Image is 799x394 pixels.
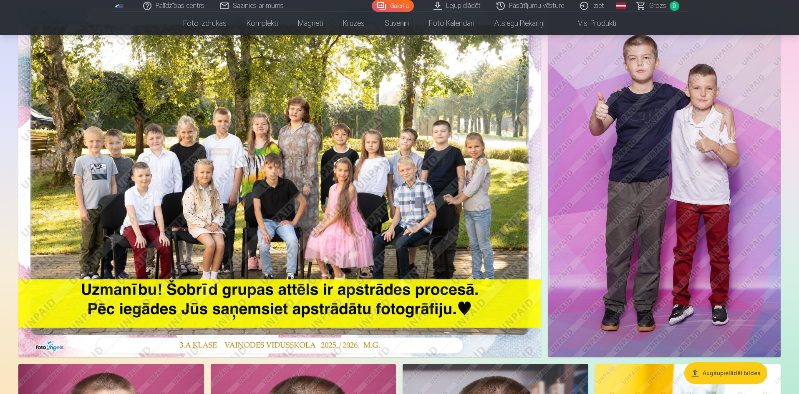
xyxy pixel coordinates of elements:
a: Krūzes [333,12,375,35]
a: Komplekti [237,12,288,35]
span: Grozs [649,1,666,11]
a: Visi produkti [555,12,626,35]
a: Foto izdrukas [173,12,237,35]
a: Atslēgu piekariņi [484,12,555,35]
span: 0 [670,1,679,11]
a: Foto kalendāri [419,12,484,35]
img: /fa1 [115,3,124,8]
a: Magnēti [288,12,333,35]
a: Suvenīri [375,12,419,35]
button: Augšupielādēt bildes [684,362,767,384]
